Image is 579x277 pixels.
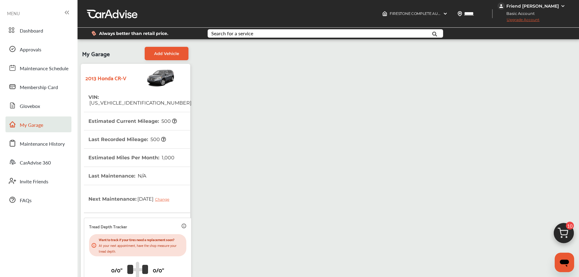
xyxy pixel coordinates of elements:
img: cart_icon.3d0951e8.svg [549,220,578,249]
div: Change [155,197,172,202]
iframe: Button to launch messaging window [555,253,574,272]
span: N/A [137,173,146,179]
a: FAQs [5,192,71,208]
a: Add Vehicle [145,47,188,60]
a: Maintenance Schedule [5,60,71,76]
p: Want to track if your tires need a replacement soon? [99,237,184,242]
a: CarAdvise 360 [5,154,71,170]
p: 0/0" [111,265,122,275]
img: header-down-arrow.9dd2ce7d.svg [443,11,448,16]
span: CarAdvise 360 [20,159,51,167]
span: My Garage [20,121,43,129]
span: Basic Account [498,10,539,17]
a: Maintenance History [5,135,71,151]
th: Estimated Miles Per Month : [88,149,174,167]
span: Invite Friends [20,178,48,186]
span: Maintenance Schedule [20,65,68,73]
span: MENU [7,11,20,16]
span: Membership Card [20,84,58,92]
span: My Garage [82,47,110,60]
a: Invite Friends [5,173,71,189]
span: 1,000 [161,155,174,161]
img: WGsFRI8htEPBVLJbROoPRyZpYNWhNONpIPPETTm6eUC0GeLEiAAAAAElFTkSuQmCC [560,4,565,9]
span: FIRESTONE COMPLETE AUTO CARE 348713 , [STREET_ADDRESS][PERSON_NAME] Taylors , SC 29687 [390,11,563,16]
span: Maintenance History [20,140,65,148]
img: dollor_label_vector.a70140d1.svg [91,31,96,36]
a: Dashboard [5,22,71,38]
a: My Garage [5,116,71,132]
th: VIN : [88,88,191,112]
span: 500 [150,137,166,142]
a: Approvals [5,41,71,57]
span: Dashboard [20,27,43,35]
img: Vehicle [126,67,174,88]
th: Next Maintenance : [88,185,174,213]
p: Tread Depth Tracker [89,223,127,230]
th: Last Maintenance : [88,167,146,185]
span: Add Vehicle [154,51,179,56]
span: Upgrade Account [498,17,539,25]
span: Glovebox [20,102,40,110]
a: Glovebox [5,98,71,113]
span: Approvals [20,46,41,54]
p: At your next appointment, have the shop measure your tread depth. [99,242,184,254]
span: [DATE] [136,191,174,206]
strong: 2013 Honda CR-V [85,73,126,82]
div: Search for a service [211,31,253,36]
th: Last Recorded Mileage : [88,130,166,148]
img: location_vector.a44bc228.svg [457,11,462,16]
span: 500 [160,118,177,124]
img: jVpblrzwTbfkPYzPPzSLxeg0AAAAASUVORK5CYII= [498,2,505,10]
span: [US_VEHICLE_IDENTIFICATION_NUMBER] [88,100,191,106]
span: FAQs [20,197,32,205]
div: Friend [PERSON_NAME] [506,3,559,9]
img: header-divider.bc55588e.svg [492,9,493,18]
th: Estimated Current Mileage : [88,112,177,130]
a: Membership Card [5,79,71,95]
p: 0/0" [153,265,164,275]
span: Always better than retail price. [99,31,168,36]
img: header-home-logo.8d720a4f.svg [382,11,387,16]
span: 10 [566,222,574,230]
